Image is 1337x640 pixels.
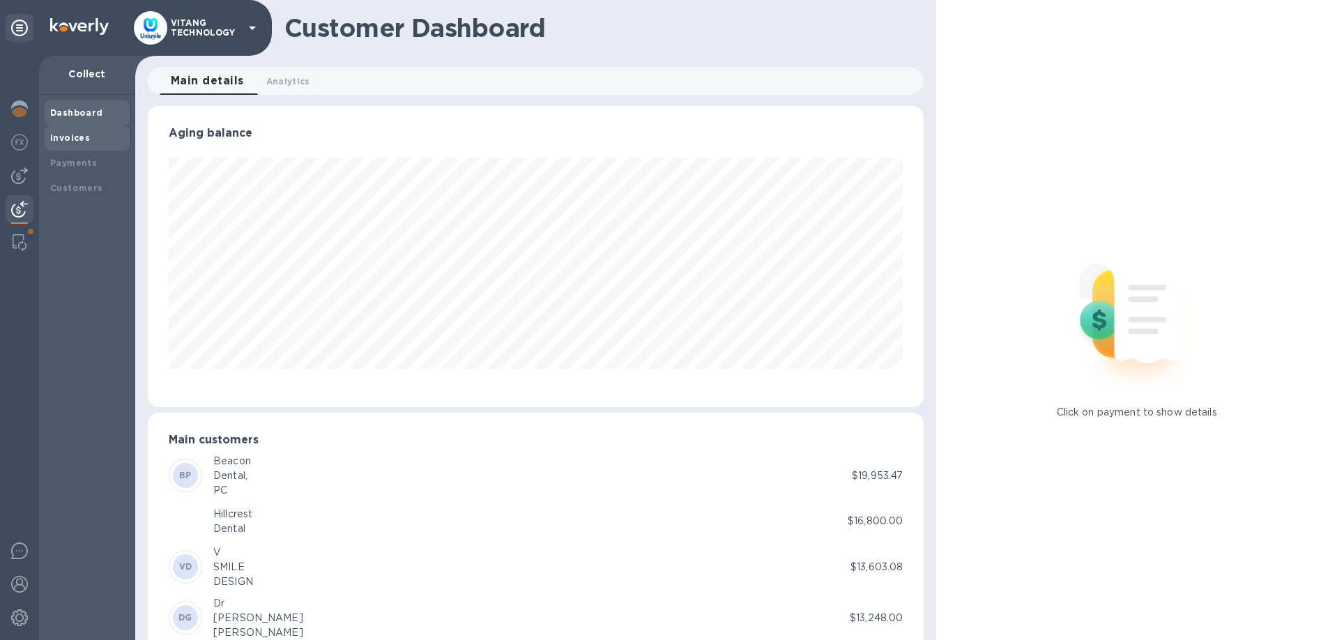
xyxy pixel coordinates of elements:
[50,107,103,118] b: Dashboard
[6,14,33,42] div: Unpin categories
[852,468,903,483] p: $19,953.47
[213,611,303,625] div: [PERSON_NAME]
[850,560,903,574] p: $13,603.08
[213,560,253,574] div: SMILE
[50,18,109,35] img: Logo
[848,514,903,528] p: $16,800.00
[1057,405,1217,420] p: Click on payment to show details
[50,132,90,143] b: Invoices
[11,134,28,151] img: Foreign exchange
[213,468,251,483] div: Dental,
[50,67,124,81] p: Collect
[213,625,303,640] div: [PERSON_NAME]
[284,13,914,43] h1: Customer Dashboard
[213,574,253,589] div: DESIGN
[50,183,103,193] b: Customers
[171,18,240,38] p: VITANG TECHNOLOGY
[169,434,903,447] h3: Main customers
[179,470,192,480] b: BP
[213,596,303,611] div: Dr
[850,611,903,625] p: $13,248.00
[213,507,252,521] div: Hillcrest
[171,71,244,91] span: Main details
[213,521,252,536] div: Dental
[213,545,253,560] div: V
[169,127,903,140] h3: Aging balance
[213,454,251,468] div: Beacon
[266,74,310,89] span: Analytics
[178,612,192,623] b: DG
[50,158,97,168] b: Payments
[213,483,251,498] div: PC
[179,561,192,572] b: VD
